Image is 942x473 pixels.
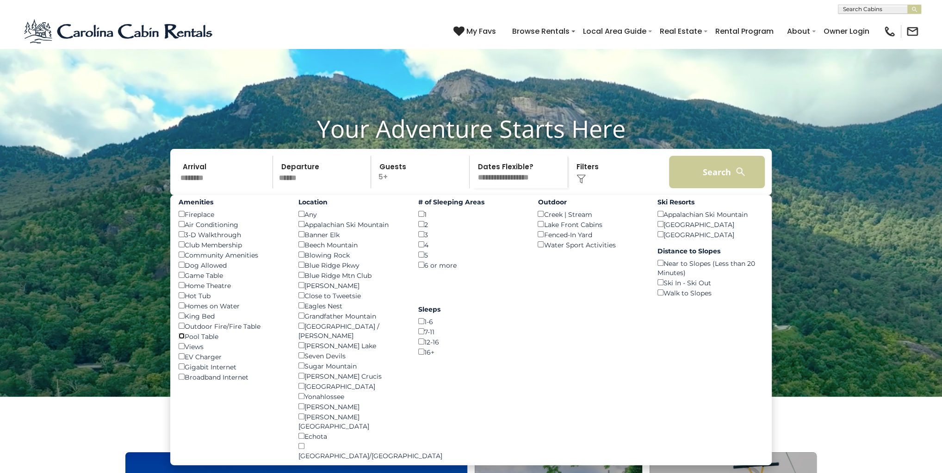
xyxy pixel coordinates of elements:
[655,23,706,39] a: Real Estate
[179,197,285,207] label: Amenities
[418,197,524,207] label: # of Sleeping Areas
[298,209,404,219] div: Any
[538,229,644,240] div: Fenced-In Yard
[179,362,285,372] div: Gigabit Internet
[179,250,285,260] div: Community Amenities
[883,25,896,38] img: phone-regular-black.png
[298,250,404,260] div: Blowing Rock
[298,270,404,280] div: Blue Ridge Mtn Club
[7,114,935,143] h1: Your Adventure Starts Here
[298,197,404,207] label: Location
[179,351,285,362] div: EV Charger
[657,288,763,298] div: Walk to Slopes
[179,311,285,321] div: King Bed
[298,381,404,391] div: [GEOGRAPHIC_DATA]
[179,331,285,341] div: Pool Table
[782,23,815,39] a: About
[298,260,404,270] div: Blue Ridge Pkwy
[466,25,496,37] span: My Favs
[418,305,524,314] label: Sleeps
[418,219,524,229] div: 2
[179,301,285,311] div: Homes on Water
[906,25,919,38] img: mail-regular-black.png
[298,280,404,290] div: [PERSON_NAME]
[418,229,524,240] div: 3
[179,372,285,382] div: Broadband Internet
[23,18,215,45] img: Blue-2.png
[657,219,763,229] div: [GEOGRAPHIC_DATA]
[735,166,746,178] img: search-regular-white.png
[418,347,524,357] div: 16+
[298,219,404,229] div: Appalachian Ski Mountain
[179,280,285,290] div: Home Theatre
[508,23,574,39] a: Browse Rentals
[657,277,763,288] div: Ski In - Ski Out
[179,219,285,229] div: Air Conditioning
[576,174,586,184] img: filter--v1.png
[418,209,524,219] div: 1
[298,371,404,381] div: [PERSON_NAME] Crucis
[538,219,644,229] div: Lake Front Cabins
[538,240,644,250] div: Water Sport Activities
[298,301,404,311] div: Eagles Nest
[418,260,524,270] div: 6 or more
[179,290,285,301] div: Hot Tub
[298,412,404,431] div: [PERSON_NAME][GEOGRAPHIC_DATA]
[298,401,404,412] div: [PERSON_NAME]
[179,270,285,280] div: Game Table
[124,420,818,452] h3: Select Your Destination
[657,258,763,277] div: Near to Slopes (Less than 20 Minutes)
[179,240,285,250] div: Club Membership
[298,391,404,401] div: Yonahlossee
[657,229,763,240] div: [GEOGRAPHIC_DATA]
[179,260,285,270] div: Dog Allowed
[298,290,404,301] div: Close to Tweetsie
[179,229,285,240] div: 3-D Walkthrough
[179,341,285,351] div: Views
[669,156,765,188] button: Search
[298,240,404,250] div: Beech Mountain
[453,25,498,37] a: My Favs
[657,246,763,256] label: Distance to Slopes
[418,240,524,250] div: 4
[298,311,404,321] div: Grandfather Mountain
[538,197,644,207] label: Outdoor
[418,337,524,347] div: 12-16
[657,197,763,207] label: Ski Resorts
[298,441,404,461] div: [GEOGRAPHIC_DATA]/[GEOGRAPHIC_DATA]
[179,321,285,331] div: Outdoor Fire/Fire Table
[418,316,524,326] div: 1-6
[819,23,874,39] a: Owner Login
[578,23,651,39] a: Local Area Guide
[711,23,778,39] a: Rental Program
[298,321,404,340] div: [GEOGRAPHIC_DATA] / [PERSON_NAME]
[538,209,644,219] div: Creek | Stream
[179,209,285,219] div: Fireplace
[657,209,763,219] div: Appalachian Ski Mountain
[298,350,404,361] div: Seven Devils
[298,229,404,240] div: Banner Elk
[298,431,404,441] div: Echota
[298,361,404,371] div: Sugar Mountain
[418,326,524,337] div: 7-11
[374,156,469,188] p: 5+
[298,340,404,350] div: [PERSON_NAME] Lake
[418,250,524,260] div: 5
